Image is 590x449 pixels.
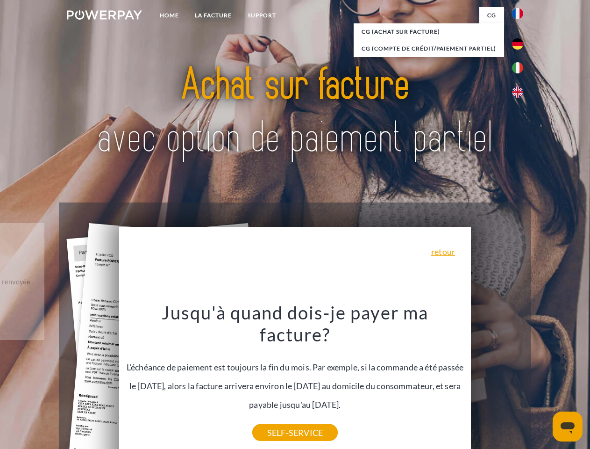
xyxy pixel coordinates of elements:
[67,10,142,20] img: logo-powerpay-white.svg
[240,7,284,24] a: Support
[187,7,240,24] a: LA FACTURE
[354,23,504,40] a: CG (achat sur facture)
[125,301,466,433] div: L'échéance de paiement est toujours la fin du mois. Par exemple, si la commande a été passée le [...
[553,412,583,442] iframe: Bouton de lancement de la fenêtre de messagerie
[152,7,187,24] a: Home
[125,301,466,346] h3: Jusqu'à quand dois-je payer ma facture?
[252,424,338,441] a: SELF-SERVICE
[512,38,523,50] img: de
[512,62,523,73] img: it
[354,40,504,57] a: CG (Compte de crédit/paiement partiel)
[512,87,523,98] img: en
[89,45,501,179] img: title-powerpay_fr.svg
[512,8,523,19] img: fr
[431,247,455,256] a: retour
[479,7,504,24] a: CG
